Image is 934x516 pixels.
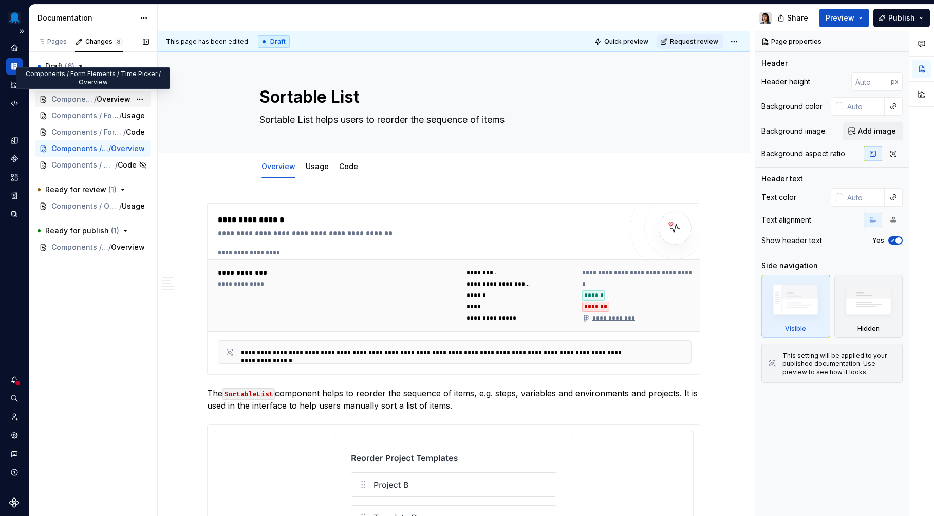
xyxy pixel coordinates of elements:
span: Overview [111,242,145,252]
span: ( 6 ) [65,62,74,70]
div: Hidden [834,275,903,338]
p: The component helps to reorder the sequence of items, e.g. steps, variables and environments and ... [207,387,700,412]
code: SortableList [222,388,275,400]
button: Contact support [6,446,23,462]
a: Components / Overlays / Dialog/Code [35,157,151,173]
div: Hidden [857,325,880,333]
div: Overview [257,155,300,177]
span: Components / Overlays / Dialog [51,242,108,252]
a: Overview [261,162,295,171]
a: Assets [6,169,23,186]
span: Usage [122,201,145,211]
div: Side navigation [761,261,818,271]
a: Components / Form Elements / Time Picker/Code [35,124,151,140]
button: Share [772,9,815,27]
button: Ready for review (1) [35,181,151,198]
a: Components / Layout / Sortable List/Overview [35,140,151,157]
span: / [94,94,97,104]
span: Publish [888,13,915,23]
a: Components [6,151,23,167]
textarea: Sortable List helps users to reorder the sequence of items [257,112,646,128]
span: Share [787,13,808,23]
a: Invite team [6,409,23,425]
img: fcf53608-4560-46b3-9ec6-dbe177120620.png [8,12,21,24]
span: Overview [111,143,145,154]
a: Code automation [6,95,23,112]
span: / [108,143,111,154]
div: Visible [785,325,806,333]
span: Components / Form Elements / Time Picker [51,127,123,137]
span: / [115,160,118,170]
button: Add image [843,122,903,140]
p: px [891,78,899,86]
button: Search ⌘K [6,390,23,407]
a: Components / Form Elements / Time Picker/Usage [35,107,151,124]
div: Header [761,58,788,68]
button: Preview [819,9,869,27]
input: Auto [843,97,885,116]
a: Code [339,162,358,171]
a: Documentation [6,58,23,75]
div: Code [335,155,362,177]
button: Request review [657,34,723,49]
a: Components / Overlays / Dialog/Usage [35,198,151,214]
a: Components / Overlays / Dialog/Overview [35,239,151,255]
div: Changes [85,38,123,46]
span: Request review [670,38,718,46]
div: Documentation [38,13,135,23]
span: Code [126,127,145,137]
button: Notifications [6,372,23,388]
div: Header text [761,174,803,184]
div: Text alignment [761,215,811,225]
div: Pages [37,38,67,46]
div: Background color [761,101,823,112]
div: This setting will be applied to your published documentation. Use preview to see how it looks. [782,352,896,376]
span: Usage [122,110,145,121]
span: ( 1 ) [108,185,117,194]
svg: Supernova Logo [9,497,20,508]
a: Analytics [6,77,23,93]
span: Draft [45,61,74,71]
input: Auto [851,72,891,91]
a: Components / Form Elements / Time Picker/Overview [35,91,151,107]
span: Components / Layout / Sortable List [51,143,108,154]
div: Components / Form Elements / Time Picker / Overview [16,67,170,89]
div: Data sources [6,206,23,223]
span: Ready for review [45,185,117,195]
button: Ready for publish (1) [35,223,151,239]
div: Text color [761,192,796,202]
img: Karolina Szczur [759,12,772,24]
div: Draft [258,35,290,48]
button: Expand sidebar [14,24,29,39]
span: 8 [115,38,123,46]
div: Usage [302,155,333,177]
span: ( 1 ) [111,226,119,235]
a: Settings [6,427,23,444]
a: Storybook stories [6,188,23,204]
span: Code [118,160,137,170]
div: Background aspect ratio [761,149,845,159]
span: Components / Overlays / Dialog [51,160,115,170]
a: Usage [306,162,329,171]
div: Visible [761,275,830,338]
a: Home [6,40,23,56]
textarea: Sortable List [257,85,646,109]
span: Preview [826,13,854,23]
div: Header height [761,77,810,87]
div: Background image [761,126,826,136]
a: Design tokens [6,132,23,149]
span: / [108,242,111,252]
button: Draft (6) [35,58,151,75]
